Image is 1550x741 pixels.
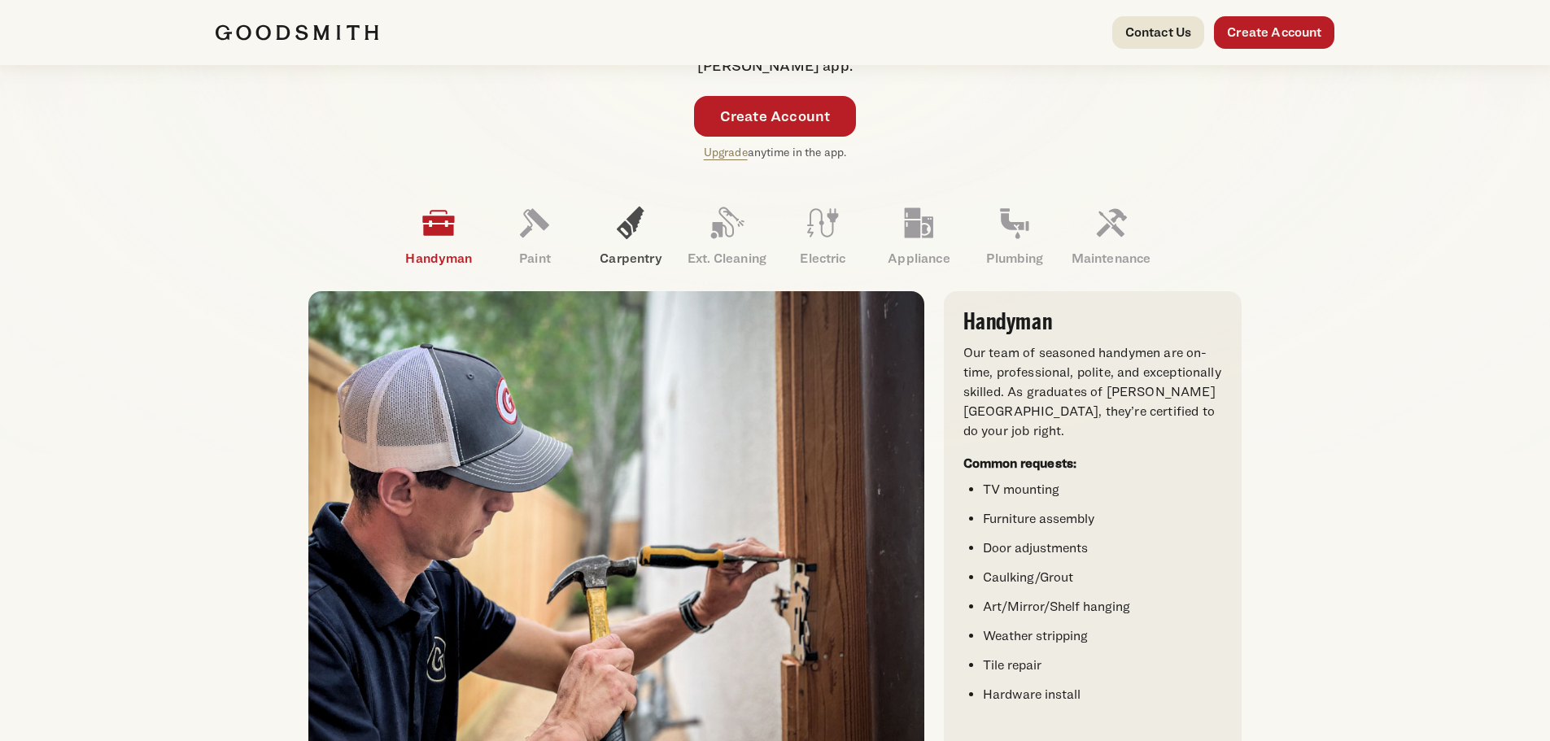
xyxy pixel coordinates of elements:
span: Dozens of home repair services, trusted technicians, and reliable professionalism. All powered by... [554,13,995,74]
a: Create Account [1214,16,1334,49]
li: Furniture assembly [983,509,1222,529]
p: Our team of seasoned handymen are on-time, professional, polite, and exceptionally skilled. As gr... [963,343,1222,441]
li: Door adjustments [983,538,1222,558]
a: Carpentry [583,194,679,278]
a: Upgrade [704,145,748,159]
a: Plumbing [967,194,1063,278]
li: Art/Mirror/Shelf hanging [983,597,1222,617]
li: Caulking/Grout [983,568,1222,587]
a: Maintenance [1063,194,1159,278]
p: Ext. Cleaning [679,249,775,268]
li: TV mounting [983,480,1222,499]
a: Electric [775,194,871,278]
a: Create Account [694,96,857,137]
li: Tile repair [983,656,1222,675]
a: Ext. Cleaning [679,194,775,278]
li: Weather stripping [983,626,1222,646]
p: Plumbing [967,249,1063,268]
li: Hardware install [983,685,1222,704]
p: Electric [775,249,871,268]
p: Handyman [391,249,487,268]
p: anytime in the app. [704,143,847,162]
a: Contact Us [1112,16,1205,49]
p: Maintenance [1063,249,1159,268]
strong: Common requests: [963,455,1077,471]
p: Appliance [871,249,967,268]
h3: Handyman [963,311,1222,333]
a: Paint [487,194,583,278]
a: Handyman [391,194,487,278]
img: Goodsmith [216,24,378,41]
p: Paint [487,249,583,268]
p: Carpentry [583,249,679,268]
a: Appliance [871,194,967,278]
